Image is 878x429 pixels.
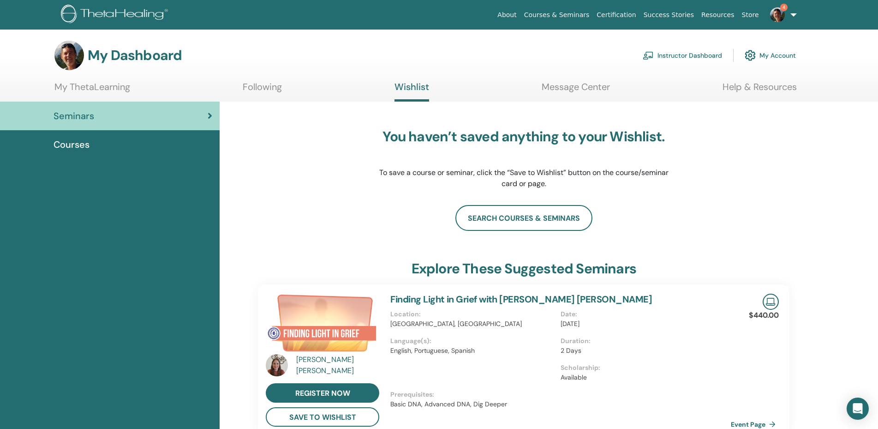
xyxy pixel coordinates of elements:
p: Date : [561,309,725,319]
img: logo.png [61,5,171,25]
p: English, Portuguese, Spanish [390,346,555,356]
a: Resources [698,6,738,24]
p: To save a course or seminar, click the “Save to Wishlist” button on the course/seminar card or page. [378,167,669,189]
a: Store [738,6,763,24]
span: Courses [54,138,90,151]
img: default.jpg [770,7,785,22]
span: register now [295,388,350,398]
p: 2 Days [561,346,725,356]
a: Instructor Dashboard [643,45,722,66]
p: [DATE] [561,319,725,329]
img: default.jpg [266,354,288,376]
a: Following [243,81,282,99]
img: chalkboard-teacher.svg [643,51,654,60]
a: Finding Light in Grief with [PERSON_NAME] [PERSON_NAME] [390,293,652,305]
a: About [494,6,520,24]
button: save to wishlist [266,407,379,427]
a: Courses & Seminars [520,6,593,24]
h3: explore these suggested seminars [412,260,636,277]
span: Seminars [54,109,94,123]
span: 4 [780,4,788,11]
img: default.jpg [54,41,84,70]
div: Open Intercom Messenger [847,398,869,420]
h3: You haven’t saved anything to your Wishlist. [378,128,669,145]
h3: My Dashboard [88,47,182,64]
a: Wishlist [394,81,429,102]
a: [PERSON_NAME] [PERSON_NAME] [296,354,382,376]
p: Language(s) : [390,336,555,346]
a: Help & Resources [723,81,797,99]
a: search courses & seminars [455,205,592,231]
p: Location : [390,309,555,319]
p: Available [561,373,725,382]
p: Basic DNA, Advanced DNA, Dig Deeper [390,399,731,409]
p: Duration : [561,336,725,346]
a: Certification [593,6,639,24]
a: My Account [745,45,796,66]
p: Prerequisites : [390,390,731,399]
a: register now [266,383,379,403]
p: [GEOGRAPHIC_DATA], [GEOGRAPHIC_DATA] [390,319,555,329]
a: Message Center [542,81,610,99]
a: My ThetaLearning [54,81,130,99]
a: Success Stories [640,6,698,24]
img: cog.svg [745,48,756,63]
img: Finding Light in Grief [266,294,379,357]
p: Scholarship : [561,363,725,373]
img: Live Online Seminar [763,294,779,310]
p: $440.00 [749,310,779,321]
